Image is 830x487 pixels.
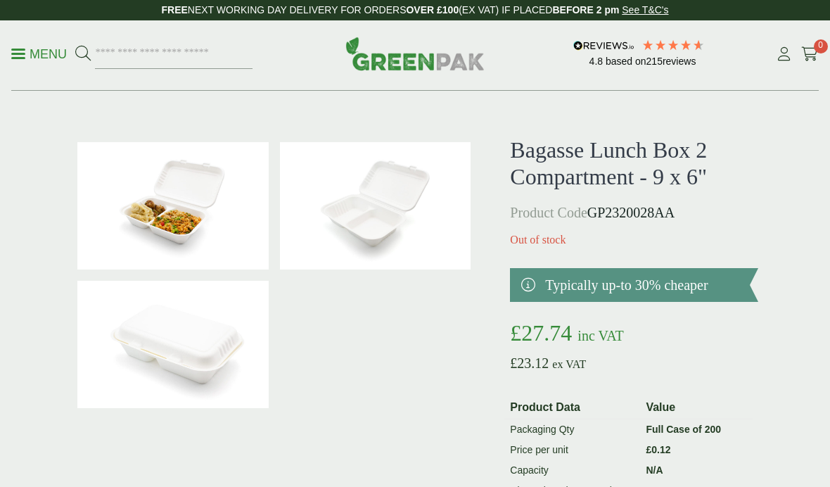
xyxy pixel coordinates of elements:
[646,444,670,455] bdi: 0.12
[510,355,549,371] bdi: 23.12
[11,46,67,63] p: Menu
[552,4,619,15] strong: BEFORE 2 pm
[801,47,819,61] i: Cart
[280,142,471,270] img: 2320028AA Bagasse Lunch Box 2 Compartment Open
[589,56,606,67] span: 4.8
[663,56,696,67] span: reviews
[552,358,586,370] span: ex VAT
[510,137,758,191] h1: Bagasse Lunch Box 2 Compartment - 9 x 6"
[814,39,828,53] span: 0
[406,4,459,15] strong: OVER £100
[606,56,646,67] span: Based on
[573,41,634,51] img: REVIEWS.io
[646,56,663,67] span: 215
[646,464,663,476] strong: N/A
[504,419,640,440] td: Packaging Qty
[775,47,793,61] i: My Account
[640,396,753,419] th: Value
[510,205,587,220] span: Product Code
[504,460,640,481] td: Capacity
[646,424,721,435] strong: Full Case of 200
[510,202,758,223] p: GP2320028AA
[646,444,651,455] span: £
[801,44,819,65] a: 0
[577,328,623,343] span: inc VAT
[161,4,187,15] strong: FREE
[345,37,485,70] img: GreenPak Supplies
[11,46,67,60] a: Menu
[504,396,640,419] th: Product Data
[77,281,269,408] img: 2320028AA Bagasse Lunch Box 2 Compartment Closed
[510,320,572,346] bdi: 27.74
[641,39,705,51] div: 4.79 Stars
[510,232,758,248] p: Out of stock
[77,142,269,270] img: 2320028AA Bagasse Lunch Box 2 Compartment Open With Food
[510,320,521,346] span: £
[504,440,640,460] td: Price per unit
[510,355,517,371] span: £
[622,4,668,15] a: See T&C's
